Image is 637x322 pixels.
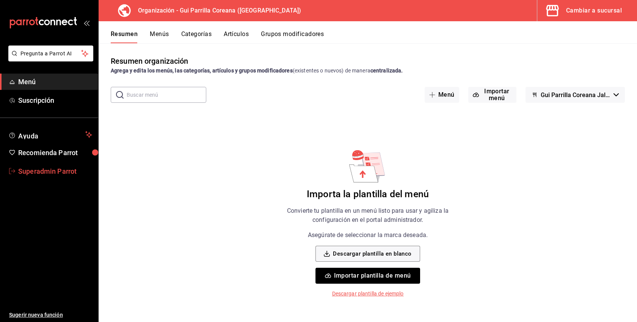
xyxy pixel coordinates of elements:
span: Gui Parrilla Coreana Jalisco - [GEOGRAPHIC_DATA] [541,91,610,99]
button: Resumen [111,30,138,43]
button: Gui Parrilla Coreana Jalisco - [GEOGRAPHIC_DATA] [526,87,625,103]
h6: Importa la plantilla del menú [307,188,429,200]
strong: Agrega y edita los menús, las categorías, artículos y grupos modificadores [111,68,293,74]
span: Suscripción [18,95,92,105]
button: Menús [150,30,169,43]
span: Sugerir nueva función [9,311,92,319]
div: (existentes o nuevos) de manera [111,67,625,75]
div: navigation tabs [111,30,637,43]
span: Recomienda Parrot [18,148,92,158]
button: Descargar plantilla en blanco [315,246,420,262]
div: Cambiar a sucursal [566,5,622,16]
p: Asegúrate de seleccionar la marca deseada. [308,231,428,240]
p: Descargar plantilla de ejemplo [332,290,404,298]
input: Buscar menú [127,87,206,102]
button: Categorías [181,30,212,43]
button: Importar plantilla de menú [315,268,420,284]
h3: Organización - Gui Parrilla Coreana ([GEOGRAPHIC_DATA]) [132,6,301,15]
button: Artículos [224,30,249,43]
button: Grupos modificadores [261,30,324,43]
button: Importar menú [468,87,516,103]
strong: centralizada. [370,68,403,74]
button: Menú [425,87,459,103]
button: Pregunta a Parrot AI [8,46,93,61]
span: Ayuda [18,130,82,139]
span: Menú [18,77,92,87]
button: open_drawer_menu [83,20,89,26]
p: Convierte tu plantilla en un menú listo para usar y agiliza la configuración en el portal adminis... [272,206,463,225]
span: Pregunta a Parrot AI [20,50,82,58]
div: Resumen organización [111,55,188,67]
a: Pregunta a Parrot AI [5,55,93,63]
span: Superadmin Parrot [18,166,92,176]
